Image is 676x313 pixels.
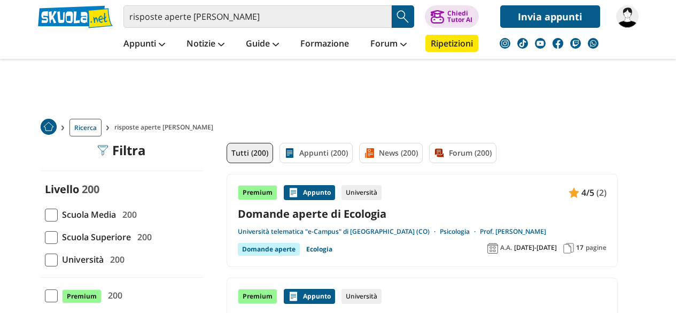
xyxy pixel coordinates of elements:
div: Appunto [284,185,335,200]
img: WhatsApp [588,38,599,49]
a: Formazione [298,35,352,54]
img: Filtra filtri mobile [97,145,108,156]
a: Invia appunti [500,5,600,28]
div: Premium [238,185,277,200]
img: youtube [535,38,546,49]
a: Prof. [PERSON_NAME] [480,227,546,236]
span: 200 [106,253,125,266]
span: 200 [133,230,152,244]
img: Pwalter [616,5,639,28]
img: Appunti contenuto [569,187,579,198]
a: Guide [243,35,282,54]
a: Psicologia [440,227,480,236]
img: tiktok [517,38,528,49]
div: Università [341,289,382,304]
div: Filtra [97,143,146,158]
img: Anno accademico [487,243,498,254]
span: [DATE]-[DATE] [514,243,557,252]
div: Appunto [284,289,335,304]
img: Appunti filtro contenuto [284,148,295,158]
img: News filtro contenuto [364,148,375,158]
span: (2) [596,186,607,200]
div: Premium [238,289,277,304]
a: Appunti [121,35,168,54]
img: Cerca appunti, riassunti o versioni [395,9,411,25]
a: Ricerca [69,119,102,136]
span: Scuola Superiore [58,230,131,244]
a: Ecologia [306,243,332,256]
div: Università [341,185,382,200]
button: Search Button [392,5,414,28]
img: Home [41,119,57,135]
span: 4/5 [581,186,594,200]
a: Tutti (200) [227,143,273,163]
a: Home [41,119,57,136]
span: Università [58,253,104,266]
button: ChiediTutor AI [425,5,479,28]
span: Scuola Media [58,208,116,222]
a: Ripetizioni [425,35,478,52]
span: risposte aperte [PERSON_NAME] [114,119,217,136]
a: Forum (200) [429,143,496,163]
img: twitch [570,38,581,49]
label: Livello [45,182,79,196]
img: Appunti contenuto [288,187,299,198]
div: Domande aperte [238,243,300,256]
a: Forum [368,35,409,54]
span: 200 [82,182,99,196]
span: 200 [104,288,122,302]
a: Università telematica "e-Campus" di [GEOGRAPHIC_DATA] (CO) [238,227,440,236]
a: Appunti (200) [279,143,353,163]
span: 17 [576,243,584,252]
img: Appunti contenuto [288,291,299,302]
img: facebook [553,38,563,49]
a: Domande aperte di Ecologia [238,207,607,221]
img: instagram [500,38,510,49]
img: Pagine [563,243,574,254]
span: pagine [586,243,607,252]
div: Chiedi Tutor AI [447,10,472,23]
a: News (200) [359,143,423,163]
span: 200 [118,208,137,222]
input: Cerca appunti, riassunti o versioni [123,5,392,28]
a: Notizie [184,35,227,54]
span: A.A. [500,243,512,252]
span: Premium [62,289,102,303]
img: Forum filtro contenuto [434,148,445,158]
